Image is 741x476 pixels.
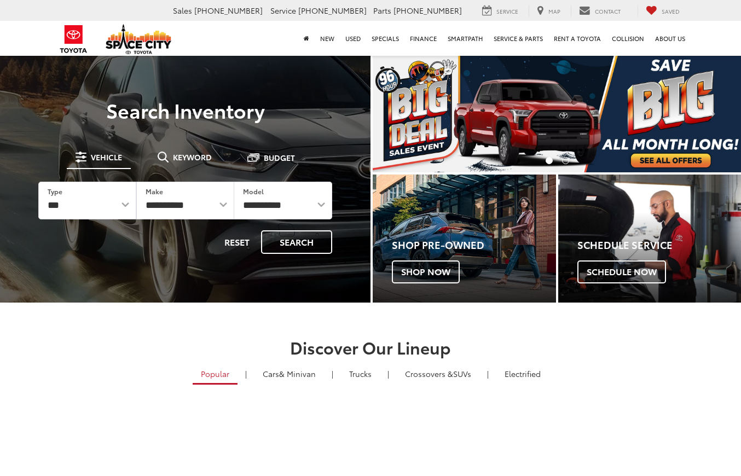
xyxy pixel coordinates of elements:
button: Click to view next picture. [686,77,741,150]
a: Popular [193,364,238,385]
section: Carousel section with vehicle pictures - may contain disclaimers. [373,55,741,172]
a: New [315,21,340,56]
h3: Search Inventory [23,99,348,121]
span: Shop Now [392,260,460,283]
span: [PHONE_NUMBER] [393,5,462,16]
a: SmartPath [442,21,488,56]
label: Type [48,187,62,196]
span: [PHONE_NUMBER] [194,5,263,16]
span: Service [496,7,518,15]
h4: Shop Pre-Owned [392,240,556,251]
span: [PHONE_NUMBER] [298,5,367,16]
a: Service & Parts [488,21,548,56]
a: About Us [650,21,691,56]
span: Map [548,7,560,15]
li: | [242,368,250,379]
span: Parts [373,5,391,16]
li: | [484,368,491,379]
button: Click to view previous picture. [373,77,428,150]
a: Cars [254,364,324,383]
img: Toyota [53,21,94,57]
a: Service [474,5,526,17]
span: Budget [264,154,295,161]
button: Search [261,230,332,254]
img: Space City Toyota [106,24,171,54]
a: Rent a Toyota [548,21,606,56]
label: Model [243,187,264,196]
a: Used [340,21,366,56]
span: Crossovers & [405,368,453,379]
li: | [329,368,336,379]
div: Toyota [373,175,556,303]
h2: Discover Our Lineup [59,338,682,356]
a: Map [529,5,569,17]
a: Electrified [496,364,549,383]
a: SUVs [397,364,479,383]
a: Collision [606,21,650,56]
span: & Minivan [279,368,316,379]
span: Saved [662,7,680,15]
span: Contact [595,7,621,15]
a: Finance [404,21,442,56]
a: Shop Pre-Owned Shop Now [373,175,556,303]
img: Big Deal Sales Event [373,55,741,172]
div: carousel slide number 1 of 2 [373,55,741,172]
li: Go to slide number 1. [546,157,553,164]
span: Keyword [173,153,212,161]
span: Vehicle [91,153,122,161]
a: Specials [366,21,404,56]
span: Schedule Now [577,260,666,283]
a: My Saved Vehicles [638,5,688,17]
li: Go to slide number 2. [562,157,569,164]
li: | [385,368,392,379]
button: Reset [215,230,259,254]
label: Make [146,187,163,196]
span: Sales [173,5,192,16]
a: Home [298,21,315,56]
a: Trucks [341,364,380,383]
a: Contact [571,5,629,17]
span: Service [270,5,296,16]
